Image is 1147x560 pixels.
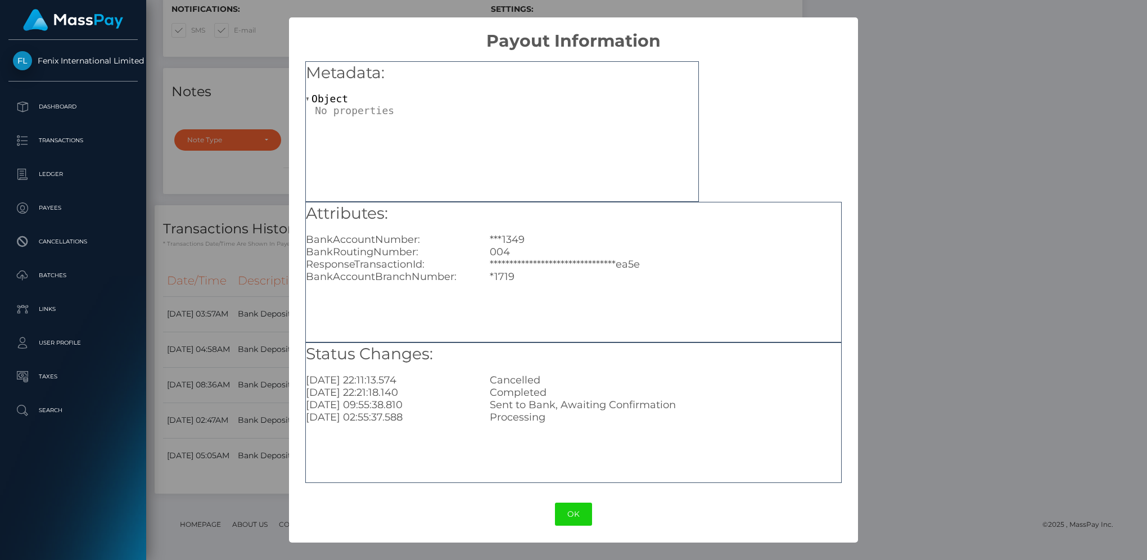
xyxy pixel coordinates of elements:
img: MassPay Logo [23,9,123,31]
div: Sent to Bank, Awaiting Confirmation [481,399,849,411]
h5: Status Changes: [306,343,841,365]
p: Transactions [13,132,133,149]
p: Taxes [13,368,133,385]
div: BankAccountBranchNumber: [297,270,481,283]
div: BankRoutingNumber: [297,246,481,258]
div: [DATE] 02:55:37.588 [297,411,481,423]
div: [DATE] 22:21:18.140 [297,386,481,399]
div: *1719 [481,270,849,283]
h2: Payout Information [289,17,857,51]
p: Cancellations [13,233,133,250]
h5: Metadata: [306,62,698,84]
div: Completed [481,386,849,399]
p: Dashboard [13,98,133,115]
button: OK [555,503,592,526]
div: Processing [481,411,849,423]
img: Fenix International Limited [13,51,32,70]
div: ResponseTransactionId: [297,258,481,270]
div: [DATE] 09:55:38.810 [297,399,481,411]
span: Object [311,93,348,105]
p: User Profile [13,335,133,351]
div: Cancelled [481,374,849,386]
p: Payees [13,200,133,216]
div: BankAccountNumber: [297,233,481,246]
div: 004 [481,246,849,258]
h5: Attributes: [306,202,841,225]
span: Fenix International Limited [8,56,138,66]
p: Links [13,301,133,318]
p: Ledger [13,166,133,183]
p: Search [13,402,133,419]
p: Batches [13,267,133,284]
div: [DATE] 22:11:13.574 [297,374,481,386]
